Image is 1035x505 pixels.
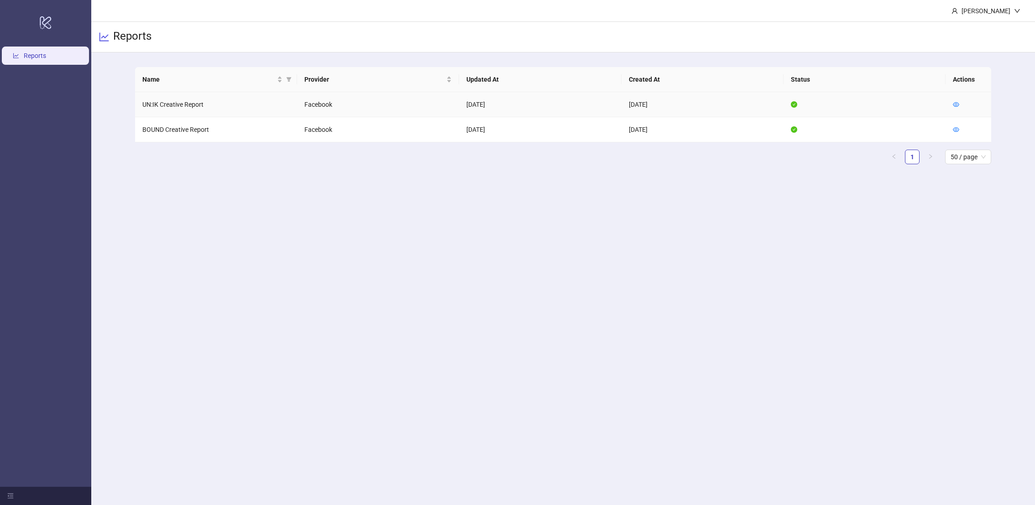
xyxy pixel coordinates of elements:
[951,8,958,14] span: user
[284,73,293,86] span: filter
[459,92,621,117] td: [DATE]
[135,67,297,92] th: Name
[945,150,991,164] div: Page Size
[622,92,784,117] td: [DATE]
[297,117,459,142] td: Facebook
[887,150,901,164] button: left
[286,77,292,82] span: filter
[905,150,919,164] a: 1
[142,74,275,84] span: Name
[622,67,784,92] th: Created At
[622,117,784,142] td: [DATE]
[99,31,110,42] span: line-chart
[784,67,946,92] th: Status
[923,150,938,164] button: right
[953,126,959,133] a: eye
[297,92,459,117] td: Facebook
[24,52,46,59] a: Reports
[135,117,297,142] td: BOUND Creative Report
[297,67,459,92] th: Provider
[791,101,797,108] span: check-circle
[791,126,797,133] span: check-circle
[953,101,959,108] a: eye
[135,92,297,117] td: UN:IK Creative Report
[923,150,938,164] li: Next Page
[7,493,14,499] span: menu-fold
[946,67,991,92] th: Actions
[958,6,1014,16] div: [PERSON_NAME]
[1014,8,1020,14] span: down
[459,67,621,92] th: Updated At
[113,29,152,45] h3: Reports
[459,117,621,142] td: [DATE]
[887,150,901,164] li: Previous Page
[891,154,897,159] span: left
[951,150,986,164] span: 50 / page
[928,154,933,159] span: right
[304,74,444,84] span: Provider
